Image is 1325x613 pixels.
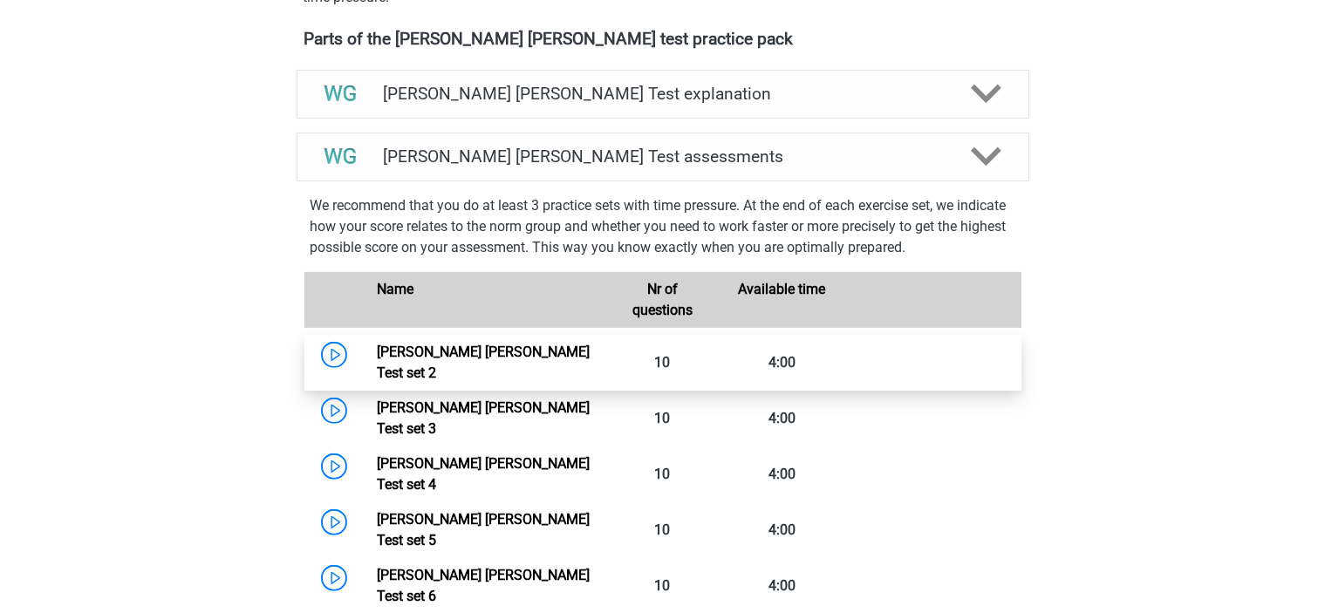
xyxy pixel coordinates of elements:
[377,567,590,604] a: [PERSON_NAME] [PERSON_NAME] Test set 6
[603,279,722,321] div: Nr of questions
[377,455,590,493] a: [PERSON_NAME] [PERSON_NAME] Test set 4
[318,72,363,116] img: watson glaser test explanations
[290,70,1036,119] a: explanations [PERSON_NAME] [PERSON_NAME] Test explanation
[304,29,1021,49] h4: Parts of the [PERSON_NAME] [PERSON_NAME] test practice pack
[290,133,1036,181] a: assessments [PERSON_NAME] [PERSON_NAME] Test assessments
[311,195,1015,258] p: We recommend that you do at least 3 practice sets with time pressure. At the end of each exercise...
[722,279,842,321] div: Available time
[377,344,590,381] a: [PERSON_NAME] [PERSON_NAME] Test set 2
[383,84,943,104] h4: [PERSON_NAME] [PERSON_NAME] Test explanation
[377,511,590,548] a: [PERSON_NAME] [PERSON_NAME] Test set 5
[318,134,363,179] img: watson glaser test assessments
[377,399,590,437] a: [PERSON_NAME] [PERSON_NAME] Test set 3
[383,146,943,167] h4: [PERSON_NAME] [PERSON_NAME] Test assessments
[364,279,603,321] div: Name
